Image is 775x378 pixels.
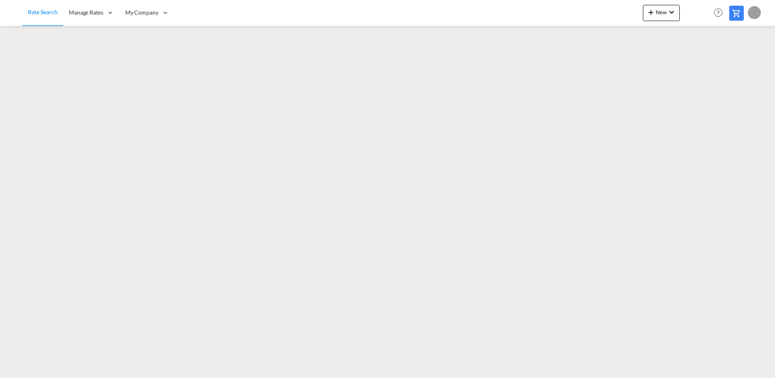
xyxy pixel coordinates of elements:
div: Help [711,6,729,20]
span: My Company [125,9,158,17]
md-icon: icon-chevron-down [667,7,677,17]
button: icon-plus 400-fgNewicon-chevron-down [643,5,680,21]
span: Rate Search [28,9,58,15]
md-icon: icon-plus 400-fg [646,7,656,17]
span: Help [711,6,725,19]
span: New [646,9,677,15]
span: Manage Rates [69,9,103,17]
